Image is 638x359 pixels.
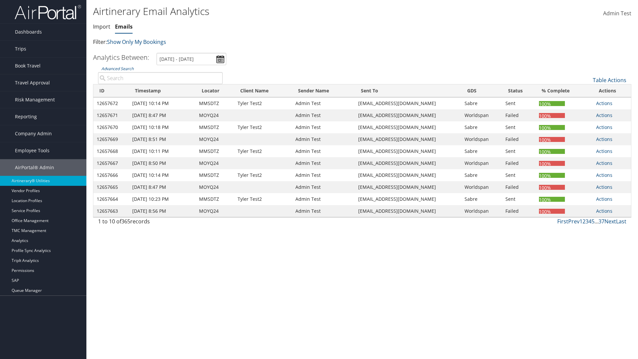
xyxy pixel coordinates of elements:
td: Failed [502,205,536,217]
td: MMSDTZ [196,145,234,157]
td: Tyler Test2 [234,97,292,109]
a: Actions [596,100,612,106]
td: Failed [502,157,536,169]
td: Tyler Test2 [234,121,292,133]
td: 12657668 [93,145,129,157]
td: Admin Test [292,205,355,217]
a: Advanced Search [101,66,134,71]
td: Sabre [461,145,502,157]
span: Dashboards [15,24,42,40]
td: MOYQ24 [196,205,234,217]
span: 365 [121,218,130,225]
span: … [594,218,598,225]
th: Client Name: activate to sort column ascending [234,84,292,97]
td: 12657665 [93,181,129,193]
a: Actions [596,172,612,178]
td: [DATE] 8:47 PM [129,109,196,121]
td: Worldspan [461,205,502,217]
a: Actions [596,184,612,190]
td: [DATE] 8:50 PM [129,157,196,169]
td: Sabre [461,97,502,109]
td: [EMAIL_ADDRESS][DOMAIN_NAME] [355,181,461,193]
div: 100% [539,185,565,190]
a: Actions [596,124,612,130]
td: [DATE] 10:18 PM [129,121,196,133]
td: Admin Test [292,157,355,169]
span: Employee Tools [15,142,50,159]
a: Table Actions [593,76,626,84]
div: 100% [539,125,565,130]
td: Sent [502,169,536,181]
td: MOYQ24 [196,181,234,193]
td: [EMAIL_ADDRESS][DOMAIN_NAME] [355,169,461,181]
th: % Complete: activate to sort column ascending [536,84,593,97]
span: Risk Management [15,91,55,108]
a: Actions [596,148,612,154]
td: Sabre [461,121,502,133]
td: Worldspan [461,109,502,121]
td: 12657667 [93,157,129,169]
td: Admin Test [292,97,355,109]
a: Import [93,23,110,30]
td: Worldspan [461,181,502,193]
a: 1 [580,218,583,225]
div: 100% [539,137,565,142]
td: [EMAIL_ADDRESS][DOMAIN_NAME] [355,133,461,145]
td: 12657669 [93,133,129,145]
th: Sender Name: activate to sort column ascending [292,84,355,97]
td: [DATE] 10:11 PM [129,145,196,157]
div: 100% [539,209,565,214]
span: Company Admin [15,125,52,142]
a: First [557,218,568,225]
td: [EMAIL_ADDRESS][DOMAIN_NAME] [355,157,461,169]
a: 37 [598,218,604,225]
th: GDS: activate to sort column ascending [461,84,502,97]
a: Last [616,218,626,225]
td: MMSDTZ [196,169,234,181]
td: [EMAIL_ADDRESS][DOMAIN_NAME] [355,193,461,205]
td: [EMAIL_ADDRESS][DOMAIN_NAME] [355,145,461,157]
td: Sent [502,193,536,205]
td: Sabre [461,169,502,181]
th: Sent To: activate to sort column ascending [355,84,461,97]
th: Locator [196,84,234,97]
td: 12657666 [93,169,129,181]
td: [EMAIL_ADDRESS][DOMAIN_NAME] [355,205,461,217]
td: Admin Test [292,133,355,145]
td: Sabre [461,193,502,205]
td: Admin Test [292,169,355,181]
h1: Airtinerary Email Analytics [93,4,452,18]
td: MMSDTZ [196,193,234,205]
td: Failed [502,109,536,121]
span: Travel Approval [15,74,50,91]
td: [DATE] 8:51 PM [129,133,196,145]
a: Show Only My Bookings [107,38,166,46]
a: Actions [596,208,612,214]
a: Actions [596,196,612,202]
td: Tyler Test2 [234,145,292,157]
td: Worldspan [461,157,502,169]
a: Actions [596,112,612,118]
div: 1 to 10 of records [98,217,223,229]
td: [DATE] 8:56 PM [129,205,196,217]
td: 12657663 [93,205,129,217]
span: Admin Test [603,10,631,17]
img: airportal-logo.png [15,4,81,20]
td: 12657664 [93,193,129,205]
td: MMSDTZ [196,121,234,133]
span: AirPortal® Admin [15,159,54,176]
th: Actions [593,84,631,97]
a: Admin Test [603,3,631,24]
th: Status: activate to sort column ascending [502,84,536,97]
td: MMSDTZ [196,97,234,109]
a: 5 [591,218,594,225]
td: 12657670 [93,121,129,133]
span: Reporting [15,108,37,125]
a: 3 [585,218,588,225]
p: Filter: [93,38,452,47]
td: Sent [502,121,536,133]
td: Sent [502,97,536,109]
td: 12657671 [93,109,129,121]
div: 100% [539,197,565,202]
td: Worldspan [461,133,502,145]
